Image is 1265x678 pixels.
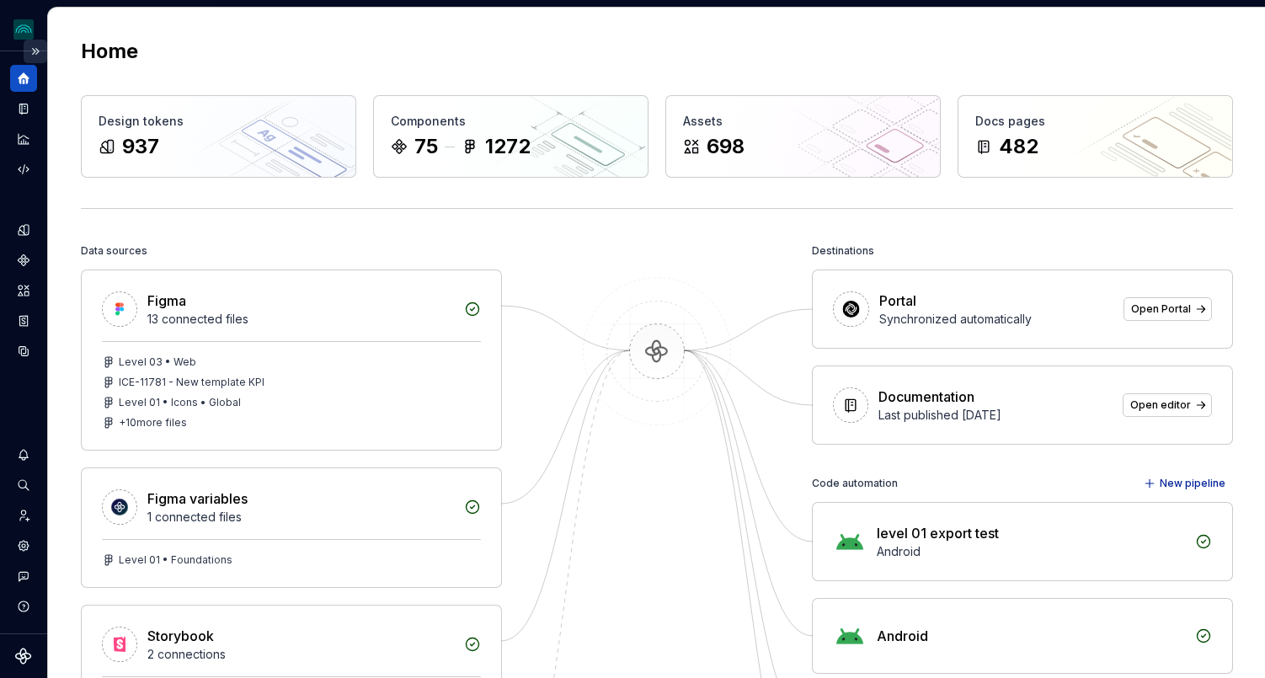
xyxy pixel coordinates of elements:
[10,441,37,468] button: Notifications
[10,532,37,559] a: Settings
[1131,302,1191,316] span: Open Portal
[975,113,1215,130] div: Docs pages
[10,125,37,152] a: Analytics
[879,311,1113,328] div: Synchronized automatically
[878,407,1113,424] div: Last published [DATE]
[958,95,1233,178] a: Docs pages482
[665,95,941,178] a: Assets698
[391,113,631,130] div: Components
[147,291,186,311] div: Figma
[485,133,531,160] div: 1272
[10,65,37,92] a: Home
[147,311,454,328] div: 13 connected files
[119,553,232,567] div: Level 01 • Foundations
[13,19,34,40] img: 418c6d47-6da6-4103-8b13-b5999f8989a1.png
[147,509,454,526] div: 1 connected files
[99,113,339,130] div: Design tokens
[10,277,37,304] a: Assets
[119,416,187,430] div: + 10 more files
[81,38,138,65] h2: Home
[10,247,37,274] a: Components
[1123,393,1212,417] a: Open editor
[877,626,928,646] div: Android
[707,133,745,160] div: 698
[10,156,37,183] a: Code automation
[1130,398,1191,412] span: Open editor
[10,338,37,365] a: Data sources
[81,239,147,263] div: Data sources
[119,396,241,409] div: Level 01 • Icons • Global
[122,133,159,160] div: 937
[10,95,37,122] a: Documentation
[877,543,1185,560] div: Android
[15,648,32,665] svg: Supernova Logo
[119,376,264,389] div: ICE-11781 - New template KPI
[1160,477,1225,490] span: New pipeline
[10,563,37,590] button: Contact support
[10,307,37,334] a: Storybook stories
[24,40,47,63] button: Expand sidebar
[1124,297,1212,321] a: Open Portal
[878,387,974,407] div: Documentation
[812,472,898,495] div: Code automation
[147,646,454,663] div: 2 connections
[147,488,248,509] div: Figma variables
[877,523,999,543] div: level 01 export test
[81,95,356,178] a: Design tokens937
[10,216,37,243] a: Design tokens
[1139,472,1233,495] button: New pipeline
[812,239,874,263] div: Destinations
[10,502,37,529] a: Invite team
[373,95,649,178] a: Components751272
[147,626,214,646] div: Storybook
[999,133,1038,160] div: 482
[81,467,502,588] a: Figma variables1 connected filesLevel 01 • Foundations
[414,133,438,160] div: 75
[119,355,196,369] div: Level 03 • Web
[81,270,502,451] a: Figma13 connected filesLevel 03 • WebICE-11781 - New template KPILevel 01 • Icons • Global+10more...
[10,472,37,499] button: Search ⌘K
[683,113,923,130] div: Assets
[879,291,916,311] div: Portal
